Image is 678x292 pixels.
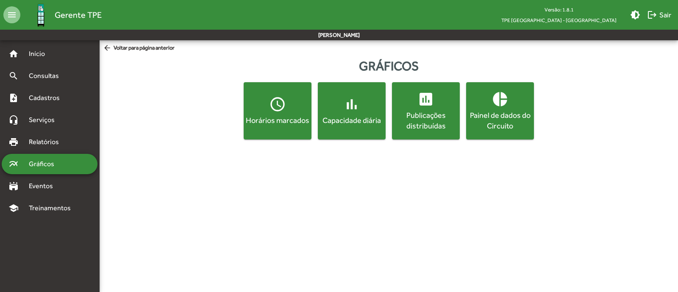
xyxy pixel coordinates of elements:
[8,93,19,103] mat-icon: note_add
[343,96,360,113] mat-icon: bar_chart
[644,7,675,22] button: Sair
[8,115,19,125] mat-icon: headset_mic
[8,137,19,147] mat-icon: print
[8,49,19,59] mat-icon: home
[245,115,310,125] div: Horários marcados
[647,10,657,20] mat-icon: logout
[318,82,386,139] button: Capacidade diária
[24,137,70,147] span: Relatórios
[103,44,175,53] span: Voltar para página anterior
[24,71,70,81] span: Consultas
[100,56,678,75] div: Gráficos
[24,93,71,103] span: Cadastros
[492,91,508,108] mat-icon: pie_chart
[647,7,671,22] span: Sair
[394,110,458,131] div: Publicações distribuídas
[55,8,102,22] span: Gerente TPE
[630,10,640,20] mat-icon: brightness_medium
[468,110,532,131] div: Painel de dados do Circuito
[20,1,102,29] a: Gerente TPE
[495,15,623,25] span: TPE [GEOGRAPHIC_DATA] - [GEOGRAPHIC_DATA]
[244,82,311,139] button: Horários marcados
[392,82,460,139] button: Publicações distribuídas
[24,115,66,125] span: Serviços
[24,49,57,59] span: Início
[3,6,20,23] mat-icon: menu
[8,71,19,81] mat-icon: search
[103,44,114,53] mat-icon: arrow_back
[27,1,55,29] img: Logo
[466,82,534,139] button: Painel de dados do Circuito
[269,96,286,113] mat-icon: access_time
[495,4,623,15] div: Versão: 1.8.1
[320,115,384,125] div: Capacidade diária
[417,91,434,108] mat-icon: insert_chart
